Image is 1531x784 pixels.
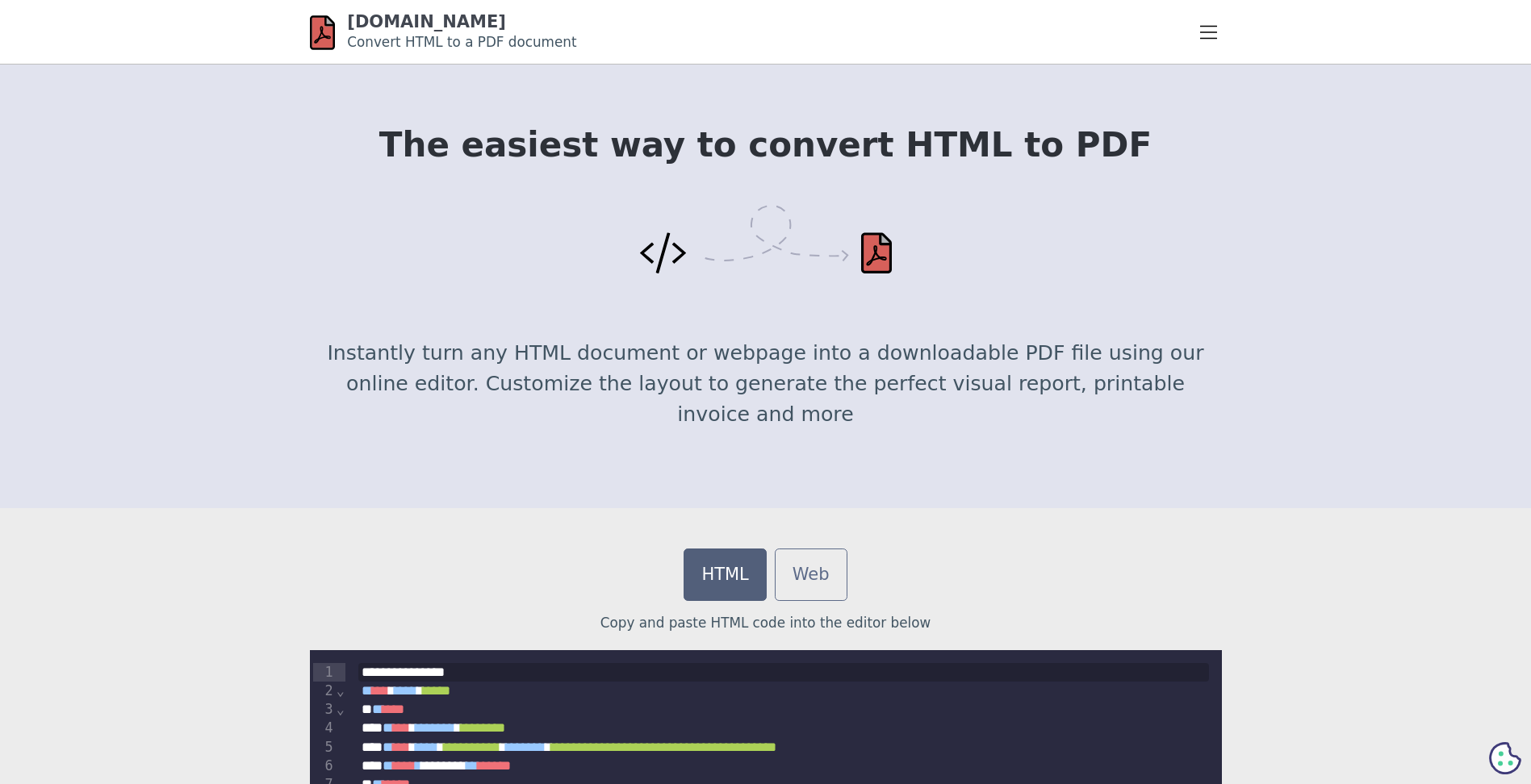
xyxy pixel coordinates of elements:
[347,34,576,50] small: Convert HTML to a PDF document
[310,338,1222,429] p: Instantly turn any HTML document or webpage into a downloadable PDF file using our online editor....
[310,15,336,51] img: html-pdf.net
[336,701,345,717] span: Fold line
[313,663,336,682] div: 1
[310,126,1222,164] h1: The easiest way to convert HTML to PDF
[347,12,506,31] a: [DOMAIN_NAME]
[313,682,336,700] div: 2
[775,548,847,601] a: Web
[313,700,336,719] div: 3
[310,613,1222,633] p: Copy and paste HTML code into the editor below
[684,548,766,601] a: HTML
[1489,742,1521,774] svg: Cookie Preferences
[313,738,336,757] div: 5
[640,205,892,274] img: Convert HTML to PDF
[313,719,336,737] div: 4
[313,757,336,775] div: 6
[336,682,345,699] span: Fold line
